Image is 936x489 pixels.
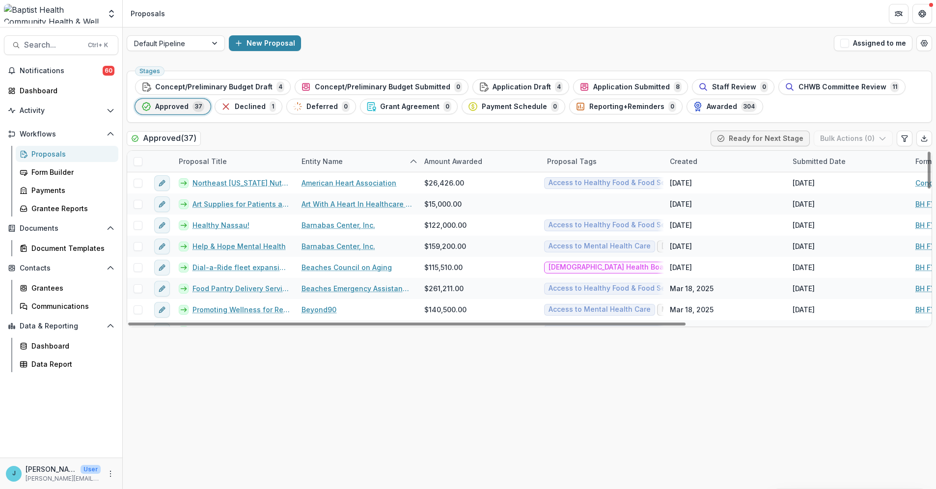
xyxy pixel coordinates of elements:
[798,83,886,91] span: CHWB Committee Review
[154,196,170,212] button: edit
[454,81,462,92] span: 0
[418,151,541,172] div: Amount Awarded
[793,326,815,336] div: [DATE]
[135,99,211,114] button: Approved37
[16,298,118,314] a: Communications
[103,66,114,76] span: 60
[778,79,906,95] button: CHWB Committee Review11
[890,81,899,92] span: 11
[16,182,118,198] a: Payments
[664,151,787,172] div: Created
[472,79,569,95] button: Application Draft4
[793,178,815,188] div: [DATE]
[443,101,451,112] span: 0
[541,151,664,172] div: Proposal Tags
[916,131,932,146] button: Export table data
[235,103,266,111] span: Declined
[424,262,463,272] span: $115,510.00
[541,156,603,166] div: Proposal Tags
[424,304,467,315] span: $140,500.00
[573,79,688,95] button: Application Submitted8
[380,103,440,111] span: Grant Agreement
[674,81,682,92] span: 8
[20,85,110,96] div: Dashboard
[193,178,290,188] a: Northeast [US_STATE] Nutrition Security Mapping & Pantry Infrastructure Initiative
[814,131,893,146] button: Bulk Actions (0)
[193,199,290,209] a: Art Supplies for Patients and Families in Healthcare Environments Served by Art with a Heart in H...
[31,243,110,253] div: Document Templates
[16,240,118,256] a: Document Templates
[86,40,110,51] div: Ctrl + K
[127,131,201,145] h2: Approved ( 37 )
[193,262,290,272] a: Dial-a-Ride fleet expansion & outreach video
[131,8,165,19] div: Proposals
[555,81,563,92] span: 4
[342,101,350,112] span: 0
[276,81,284,92] span: 4
[270,101,276,112] span: 1
[4,126,118,142] button: Open Workflows
[286,99,356,114] button: Deferred0
[31,341,110,351] div: Dashboard
[551,101,559,112] span: 0
[712,83,756,91] span: Staff Review
[793,304,815,315] div: [DATE]
[135,79,291,95] button: Concept/Preliminary Budget Draft4
[462,99,565,114] button: Payment Schedule0
[31,203,110,214] div: Grantee Reports
[193,241,286,251] a: Help & Hope Mental Health
[31,149,110,159] div: Proposals
[193,304,290,315] a: Promoting Wellness for Refugees
[793,262,815,272] div: [DATE]
[306,103,338,111] span: Deferred
[424,220,467,230] span: $122,000.00
[20,322,103,330] span: Data & Reporting
[105,468,116,480] button: More
[296,156,349,166] div: Entity Name
[16,200,118,217] a: Grantee Reports
[173,151,296,172] div: Proposal Title
[154,260,170,275] button: edit
[20,107,103,115] span: Activity
[787,151,909,172] div: Submitted Date
[215,99,282,114] button: Declined1
[20,224,103,233] span: Documents
[302,241,375,251] a: Barnabas Center, Inc.
[670,199,692,209] div: [DATE]
[31,359,110,369] div: Data Report
[16,338,118,354] a: Dashboard
[670,178,692,188] div: [DATE]
[670,220,692,230] div: [DATE]
[424,241,466,251] span: $159,200.00
[424,199,462,209] span: $15,000.00
[687,99,763,114] button: Awarded304
[593,83,670,91] span: Application Submitted
[302,178,396,188] a: American Heart Association
[229,35,301,51] button: New Proposal
[16,164,118,180] a: Form Builder
[26,474,101,483] p: [PERSON_NAME][EMAIL_ADDRESS][PERSON_NAME][DOMAIN_NAME]
[916,35,932,51] button: Open table manager
[707,103,737,111] span: Awarded
[4,260,118,276] button: Open Contacts
[16,280,118,296] a: Grantees
[4,35,118,55] button: Search...
[493,83,551,91] span: Application Draft
[410,158,417,165] svg: sorted ascending
[81,465,101,474] p: User
[26,464,77,474] p: [PERSON_NAME]
[302,283,413,294] a: Beaches Emergency Assistance Ministry
[889,4,908,24] button: Partners
[295,79,468,95] button: Concept/Preliminary Budget Submitted0
[296,151,418,172] div: Entity Name
[302,199,413,209] a: Art With A Heart In Healthcare Inc
[4,82,118,99] a: Dashboard
[787,156,852,166] div: Submitted Date
[424,283,464,294] span: $261,211.00
[569,99,683,114] button: Reporting+Reminders0
[4,4,101,24] img: Baptist Health Community Health & Well Being logo
[302,262,392,272] a: Beaches Council on Aging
